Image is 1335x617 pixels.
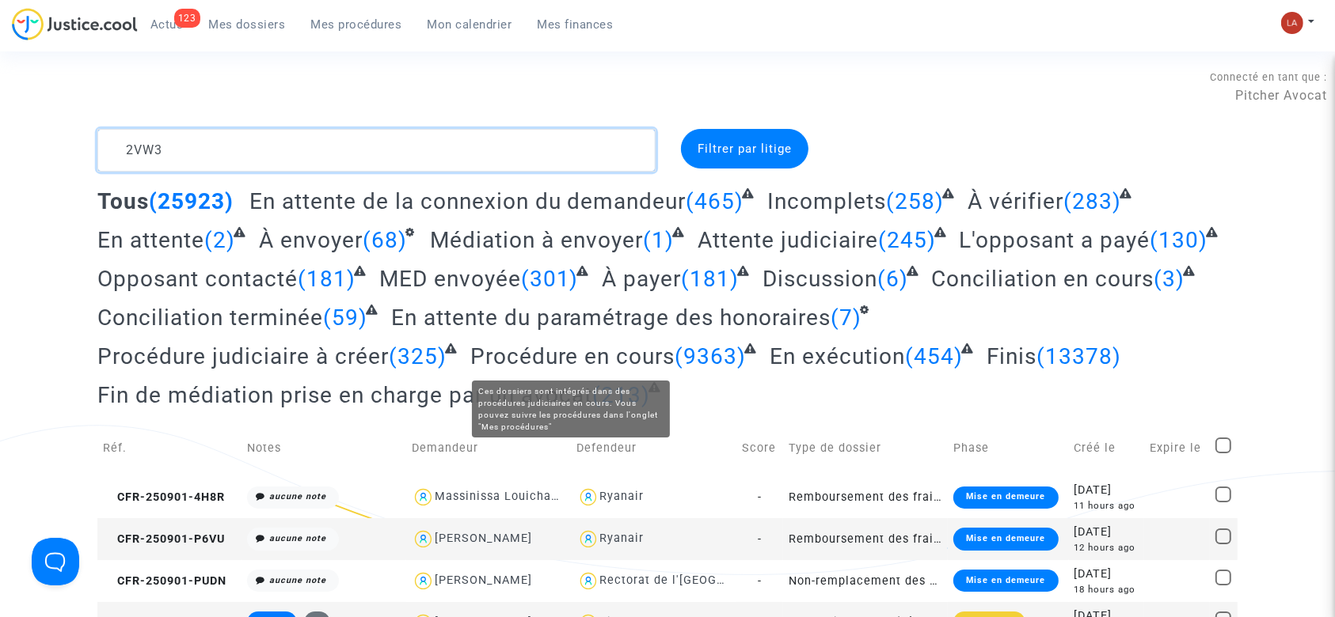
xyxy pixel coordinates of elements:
span: Connecté en tant que : [1210,71,1327,83]
span: (6) [877,266,908,292]
span: À vérifier [968,188,1063,214]
img: icon-user.svg [577,486,600,509]
span: Attente judiciaire [698,227,878,253]
span: Procédure en cours [470,343,675,369]
span: Procédure judiciaire à créer [97,343,389,369]
a: Mes dossiers [196,13,299,36]
div: [DATE] [1074,524,1139,541]
span: Fin de médiation prise en charge par un avocat [97,382,592,408]
div: Ryanair [599,490,644,503]
a: Mes procédures [299,13,415,36]
div: [DATE] [1074,566,1139,583]
span: (181) [681,266,739,292]
div: Massinissa Louichaoui [435,490,569,503]
div: Mise en demeure [953,570,1058,592]
span: Finis [987,343,1036,369]
span: (3) [1154,266,1185,292]
span: (25923) [149,188,234,214]
span: À payer [602,266,681,292]
a: 123Actus [138,13,196,36]
span: L'opposant a payé [959,227,1150,253]
span: (283) [1063,188,1121,214]
div: Mise en demeure [953,528,1058,550]
div: [PERSON_NAME] [435,532,532,545]
span: Incomplets [767,188,886,214]
div: [DATE] [1074,482,1139,499]
td: Phase [948,420,1068,476]
span: - [758,490,762,504]
td: Remboursement des frais d'impression de la carte d'embarquement [783,518,948,560]
span: Discussion [763,266,877,292]
img: icon-user.svg [412,528,435,551]
td: Créé le [1069,420,1145,476]
i: aucune note [269,491,326,502]
span: Opposant contacté [97,266,298,292]
span: (130) [1150,227,1208,253]
div: 12 hours ago [1074,541,1139,555]
span: Tous [97,188,149,214]
div: Rectorat de l'[GEOGRAPHIC_DATA] [599,573,801,587]
span: (454) [905,343,963,369]
div: Mise en demeure [953,486,1058,509]
img: icon-user.svg [577,528,600,551]
span: (301) [521,266,579,292]
span: (9363) [675,343,747,369]
span: En exécution [770,343,905,369]
span: (245) [878,227,936,253]
span: - [758,532,762,546]
span: (59) [323,305,367,331]
img: icon-user.svg [577,570,600,592]
a: Mon calendrier [415,13,525,36]
span: Conciliation terminée [97,305,323,331]
td: Defendeur [572,420,736,476]
td: Demandeur [406,420,571,476]
td: Non-remplacement des professeurs/enseignants absents [783,560,948,602]
div: Ryanair [599,532,644,545]
img: 3f9b7d9779f7b0ffc2b90d026f0682a9 [1281,12,1303,34]
span: À envoyer [259,227,363,253]
div: 18 hours ago [1074,583,1139,596]
a: Mes finances [525,13,626,36]
span: Conciliation en cours [931,266,1154,292]
div: [PERSON_NAME] [435,573,532,587]
span: - [758,574,762,588]
span: (465) [687,188,744,214]
span: CFR-250901-P6VU [103,532,225,546]
img: jc-logo.svg [12,8,138,40]
span: En attente du paramétrage des honoraires [391,305,831,331]
div: 123 [174,9,200,28]
span: Actus [150,17,184,32]
td: Type de dossier [783,420,948,476]
td: Expire le [1144,420,1209,476]
span: Médiation à envoyer [430,227,643,253]
img: icon-user.svg [412,486,435,509]
i: aucune note [269,533,326,543]
td: Score [736,420,783,476]
span: Mes finances [538,17,614,32]
span: CFR-250901-4H8R [103,490,225,504]
span: Mes dossiers [209,17,286,32]
span: (258) [886,188,944,214]
span: (325) [389,343,447,369]
i: aucune note [269,575,326,585]
span: Mes procédures [311,17,402,32]
td: Remboursement des frais d'impression de la carte d'embarquement [783,476,948,518]
span: (2) [204,227,235,253]
span: Filtrer par litige [698,142,792,156]
span: MED envoyée [379,266,521,292]
span: (1) [643,227,674,253]
iframe: Help Scout Beacon - Open [32,538,79,585]
img: icon-user.svg [412,570,435,592]
span: En attente de la connexion du demandeur [249,188,687,214]
td: Réf. [97,420,242,476]
span: (7) [831,305,862,331]
span: CFR-250901-PUDN [103,574,226,588]
span: (13378) [1036,343,1121,369]
td: Notes [242,420,406,476]
div: 11 hours ago [1074,499,1139,513]
span: Mon calendrier [428,17,512,32]
span: (68) [363,227,407,253]
span: En attente [97,227,204,253]
span: (213) [592,382,650,408]
span: (181) [298,266,356,292]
